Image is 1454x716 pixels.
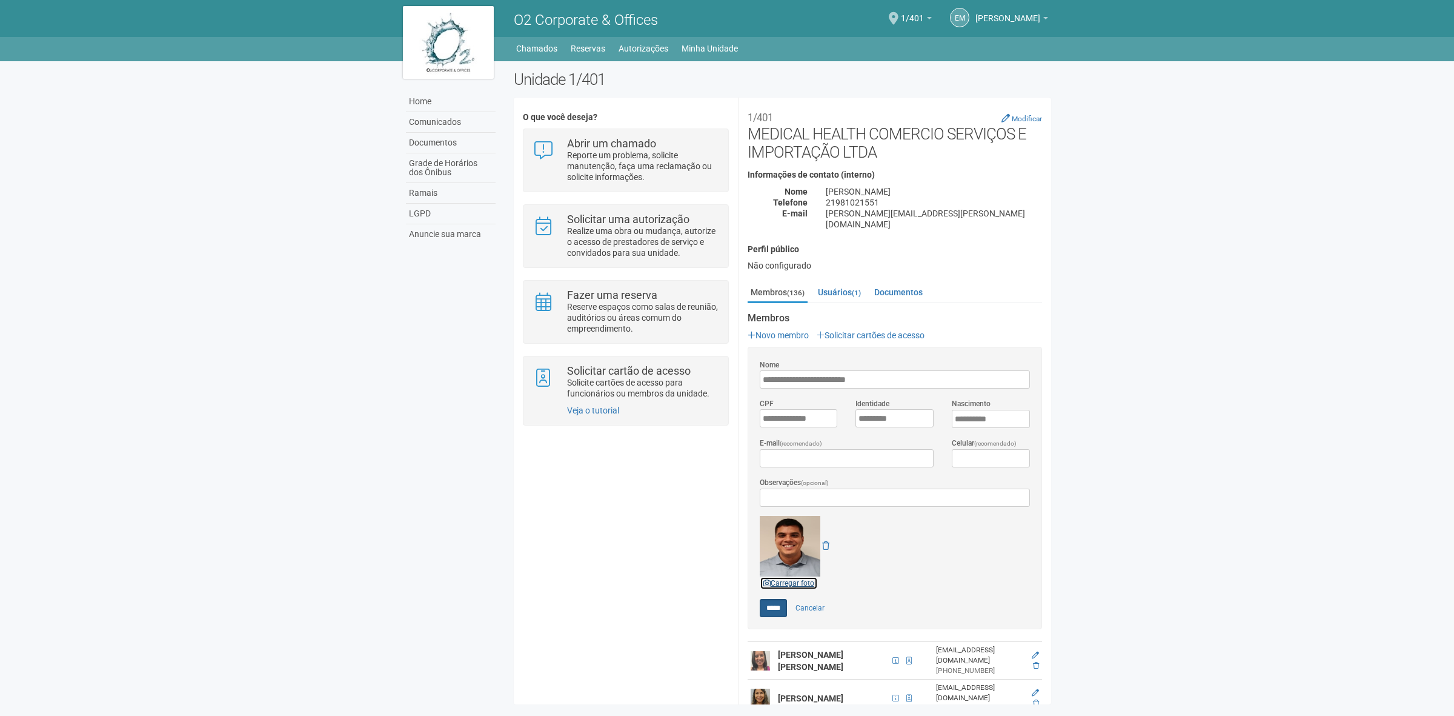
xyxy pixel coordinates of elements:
[533,290,719,334] a: Fazer uma reserva Reserve espaços como salas de reunião, auditórios ou áreas comum do empreendime...
[406,224,496,244] a: Anuncie sua marca
[567,406,619,415] a: Veja o tutorial
[748,313,1042,324] strong: Membros
[406,133,496,153] a: Documentos
[760,516,820,577] img: GetFile
[523,113,728,122] h4: O que você deseja?
[975,2,1040,23] span: Eloisa Mazoni Guntzel
[901,15,932,25] a: 1/401
[760,398,774,409] label: CPF
[751,651,770,671] img: user.png
[901,2,924,23] span: 1/401
[406,183,496,204] a: Ramais
[760,577,818,590] a: Carregar foto
[1032,689,1039,697] a: Editar membro
[567,150,719,182] p: Reporte um problema, solicite manutenção, faça uma reclamação ou solicite informações.
[406,112,496,133] a: Comunicados
[817,197,1051,208] div: 21981021551
[817,330,925,340] a: Solicitar cartões de acesso
[514,12,658,28] span: O2 Corporate & Offices
[760,477,829,489] label: Observações
[817,186,1051,197] div: [PERSON_NAME]
[936,666,1024,676] div: [PHONE_NUMBER]
[780,440,822,447] span: (recomendado)
[1032,651,1039,660] a: Editar membro
[533,138,719,182] a: Abrir um chamado Reporte um problema, solicite manutenção, faça uma reclamação ou solicite inform...
[787,289,805,297] small: (136)
[1033,699,1039,708] a: Excluir membro
[1033,661,1039,670] a: Excluir membro
[936,703,1024,714] div: [PHONE_NUMBER]
[748,107,1042,161] h2: MEDICAL HEALTH COMERCIO SERVIÇOS E IMPORTAÇÃO LTDA
[571,40,605,57] a: Reservas
[785,187,808,196] strong: Nome
[1001,113,1042,123] a: Modificar
[567,289,657,301] strong: Fazer uma reserva
[514,70,1051,89] h2: Unidade 1/401
[974,440,1017,447] span: (recomendado)
[748,112,773,124] small: 1/401
[822,541,829,550] a: Remover
[773,198,808,207] strong: Telefone
[748,330,809,340] a: Novo membro
[817,208,1051,230] div: [PERSON_NAME][EMAIL_ADDRESS][PERSON_NAME][DOMAIN_NAME]
[748,260,1042,271] div: Não configurado
[815,283,864,301] a: Usuários(1)
[936,683,1024,703] div: [EMAIL_ADDRESS][DOMAIN_NAME]
[855,398,889,409] label: Identidade
[406,204,496,224] a: LGPD
[975,15,1048,25] a: [PERSON_NAME]
[406,153,496,183] a: Grade de Horários dos Ônibus
[516,40,557,57] a: Chamados
[567,213,689,226] strong: Solicitar uma autorização
[748,245,1042,254] h4: Perfil público
[567,301,719,334] p: Reserve espaços como salas de reunião, auditórios ou áreas comum do empreendimento.
[406,92,496,112] a: Home
[936,645,1024,666] div: [EMAIL_ADDRESS][DOMAIN_NAME]
[567,137,656,150] strong: Abrir um chamado
[567,377,719,399] p: Solicite cartões de acesso para funcionários ou membros da unidade.
[778,694,843,703] strong: [PERSON_NAME]
[760,360,779,370] label: Nome
[748,283,808,303] a: Membros(136)
[952,438,1017,449] label: Celular
[950,8,969,27] a: EM
[871,283,926,301] a: Documentos
[1012,115,1042,123] small: Modificar
[952,398,991,409] label: Nascimento
[403,6,494,79] img: logo.jpg
[533,214,719,258] a: Solicitar uma autorização Realize uma obra ou mudança, autorize o acesso de prestadores de serviç...
[682,40,738,57] a: Minha Unidade
[782,209,808,218] strong: E-mail
[778,650,843,672] strong: [PERSON_NAME] [PERSON_NAME]
[619,40,668,57] a: Autorizações
[533,366,719,399] a: Solicitar cartão de acesso Solicite cartões de acesso para funcionários ou membros da unidade.
[751,689,770,708] img: user.png
[852,289,861,297] small: (1)
[801,480,829,486] span: (opcional)
[567,226,719,258] p: Realize uma obra ou mudança, autorize o acesso de prestadores de serviço e convidados para sua un...
[748,170,1042,179] h4: Informações de contato (interno)
[789,599,831,617] a: Cancelar
[567,364,691,377] strong: Solicitar cartão de acesso
[760,438,822,449] label: E-mail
